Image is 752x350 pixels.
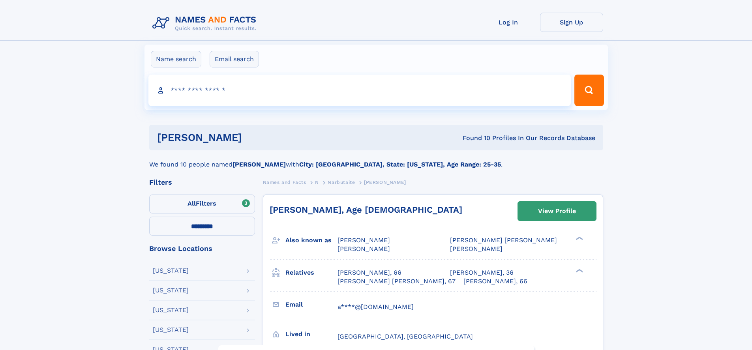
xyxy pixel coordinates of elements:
[338,333,473,340] span: [GEOGRAPHIC_DATA], [GEOGRAPHIC_DATA]
[518,202,596,221] a: View Profile
[148,75,571,106] input: search input
[149,179,255,186] div: Filters
[450,268,514,277] a: [PERSON_NAME], 36
[338,277,456,286] a: [PERSON_NAME] [PERSON_NAME], 67
[285,234,338,247] h3: Also known as
[338,245,390,253] span: [PERSON_NAME]
[364,180,406,185] span: [PERSON_NAME]
[338,236,390,244] span: [PERSON_NAME]
[538,202,576,220] div: View Profile
[352,134,595,142] div: Found 10 Profiles In Our Records Database
[450,245,503,253] span: [PERSON_NAME]
[153,287,189,294] div: [US_STATE]
[338,268,401,277] a: [PERSON_NAME], 66
[149,195,255,213] label: Filters
[328,180,355,185] span: Narbutaite
[315,177,319,187] a: N
[477,13,540,32] a: Log In
[299,161,501,168] b: City: [GEOGRAPHIC_DATA], State: [US_STATE], Age Range: 25-35
[285,298,338,311] h3: Email
[463,277,527,286] a: [PERSON_NAME], 66
[149,13,263,34] img: Logo Names and Facts
[574,268,583,273] div: ❯
[188,200,196,207] span: All
[151,51,201,67] label: Name search
[574,75,604,106] button: Search Button
[315,180,319,185] span: N
[210,51,259,67] label: Email search
[328,177,355,187] a: Narbutaite
[149,245,255,252] div: Browse Locations
[157,133,353,142] h1: [PERSON_NAME]
[574,236,583,241] div: ❯
[149,150,603,169] div: We found 10 people named with .
[540,13,603,32] a: Sign Up
[270,205,462,215] a: [PERSON_NAME], Age [DEMOGRAPHIC_DATA]
[285,328,338,341] h3: Lived in
[153,327,189,333] div: [US_STATE]
[285,266,338,279] h3: Relatives
[153,268,189,274] div: [US_STATE]
[233,161,286,168] b: [PERSON_NAME]
[450,236,557,244] span: [PERSON_NAME] [PERSON_NAME]
[153,307,189,313] div: [US_STATE]
[263,177,306,187] a: Names and Facts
